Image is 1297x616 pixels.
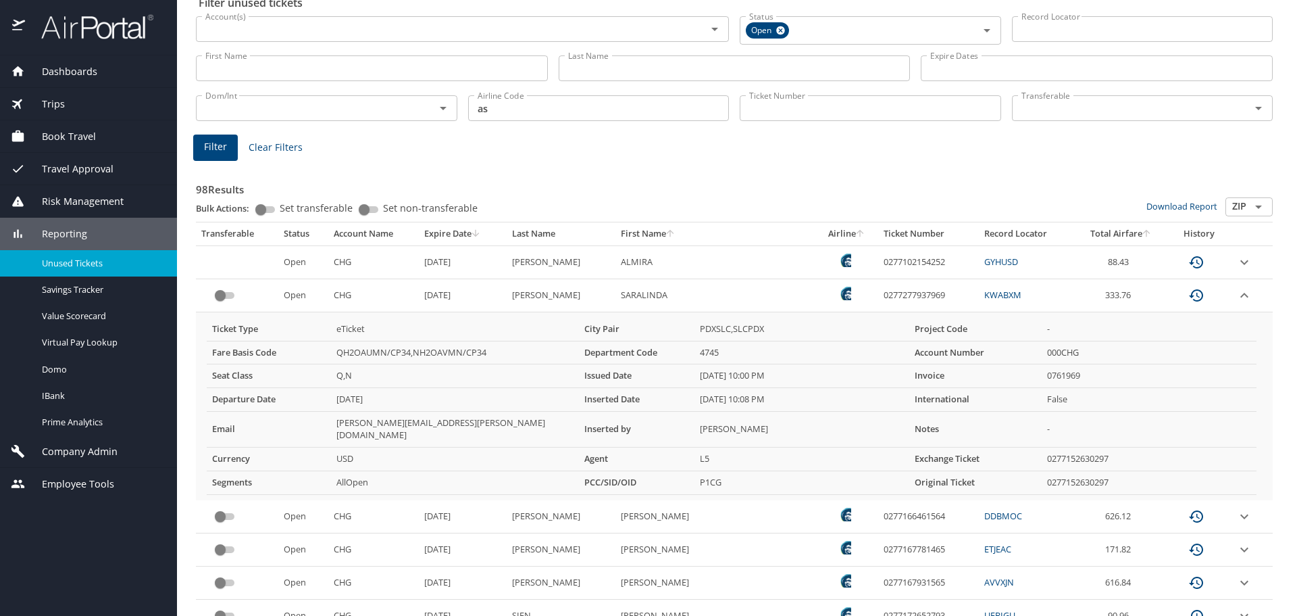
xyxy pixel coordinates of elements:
[26,14,153,40] img: airportal-logo.png
[383,204,478,213] span: Set non-transferable
[331,364,579,388] td: Q,N
[507,500,616,534] td: [PERSON_NAME]
[909,364,1042,388] th: Invoice
[328,567,419,600] td: CHG
[42,416,161,429] span: Prime Analytics
[328,245,419,279] td: CHG
[25,444,118,459] span: Company Admin
[507,279,616,312] td: [PERSON_NAME]
[42,310,161,323] span: Value Scorecard
[207,318,331,341] th: Ticket Type
[694,471,909,494] td: P1CG
[1042,341,1256,364] td: 000CHG
[984,543,1011,555] a: ETJEAC
[878,245,979,279] td: 0277102154252
[1042,412,1256,448] td: -
[615,534,816,567] td: [PERSON_NAME]
[42,363,161,376] span: Domo
[328,500,419,534] td: CHG
[1074,534,1168,567] td: 171.82
[331,388,579,412] td: [DATE]
[984,289,1021,301] a: KWABXM
[909,318,1042,341] th: Project Code
[243,135,308,160] button: Clear Filters
[746,24,780,38] span: Open
[419,245,506,279] td: [DATE]
[694,318,909,341] td: PDXSLC,SLCPDX
[1042,471,1256,494] td: 0277152630297
[280,204,353,213] span: Set transferable
[1146,200,1217,212] a: Download Report
[331,471,579,494] td: AllOpen
[278,500,328,534] td: Open
[278,245,328,279] td: Open
[878,500,979,534] td: 0277166461564
[746,22,789,39] div: Open
[909,388,1042,412] th: International
[1236,508,1252,525] button: expand row
[207,318,1256,495] table: more info about unused tickets
[579,388,694,412] th: Inserted Date
[207,471,331,494] th: Segments
[1167,222,1230,245] th: History
[694,341,909,364] td: 4745
[331,318,579,341] td: eTicket
[25,129,96,144] span: Book Travel
[1074,245,1168,279] td: 88.43
[419,279,506,312] td: [DATE]
[507,567,616,600] td: [PERSON_NAME]
[25,64,97,79] span: Dashboards
[328,534,419,567] td: CHG
[909,471,1042,494] th: Original Ticket
[979,222,1074,245] th: Record Locator
[419,567,506,600] td: [DATE]
[1074,279,1168,312] td: 333.76
[25,97,65,112] span: Trips
[579,318,694,341] th: City Pair
[207,341,331,364] th: Fare Basis Code
[42,283,161,296] span: Savings Tracker
[419,534,506,567] td: [DATE]
[705,20,724,39] button: Open
[615,567,816,600] td: [PERSON_NAME]
[838,574,851,588] img: Alaska Airlines
[694,448,909,471] td: L5
[694,412,909,448] td: [PERSON_NAME]
[25,194,124,209] span: Risk Management
[278,222,328,245] th: Status
[909,448,1042,471] th: Exchange Ticket
[331,412,579,448] td: [PERSON_NAME][EMAIL_ADDRESS][PERSON_NAME][DOMAIN_NAME]
[42,336,161,349] span: Virtual Pay Lookup
[42,257,161,270] span: Unused Tickets
[1074,567,1168,600] td: 616.84
[579,448,694,471] th: Agent
[878,534,979,567] td: 0277167781465
[207,448,331,471] th: Currency
[909,341,1042,364] th: Account Number
[507,222,616,245] th: Last Name
[838,541,851,554] img: Alaska Airlines
[201,228,273,240] div: Transferable
[204,139,227,156] span: Filter
[984,256,1018,268] a: GYHUSD
[1249,99,1268,118] button: Open
[42,389,161,402] span: IBank
[278,279,328,312] td: Open
[278,567,328,600] td: Open
[207,388,331,412] th: Departure Date
[977,21,996,40] button: Open
[1249,197,1268,216] button: Open
[1074,500,1168,534] td: 626.12
[666,230,676,239] button: sort
[328,279,419,312] td: CHG
[1236,287,1252,304] button: expand row
[507,245,616,279] td: [PERSON_NAME]
[25,227,87,241] span: Reporting
[838,287,851,300] img: Alaska Airlines
[12,14,26,40] img: icon-airportal.png
[615,500,816,534] td: [PERSON_NAME]
[878,567,979,600] td: 0277167931565
[615,279,816,312] td: SARALINDA
[1042,364,1256,388] td: 0761969
[1142,230,1152,239] button: sort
